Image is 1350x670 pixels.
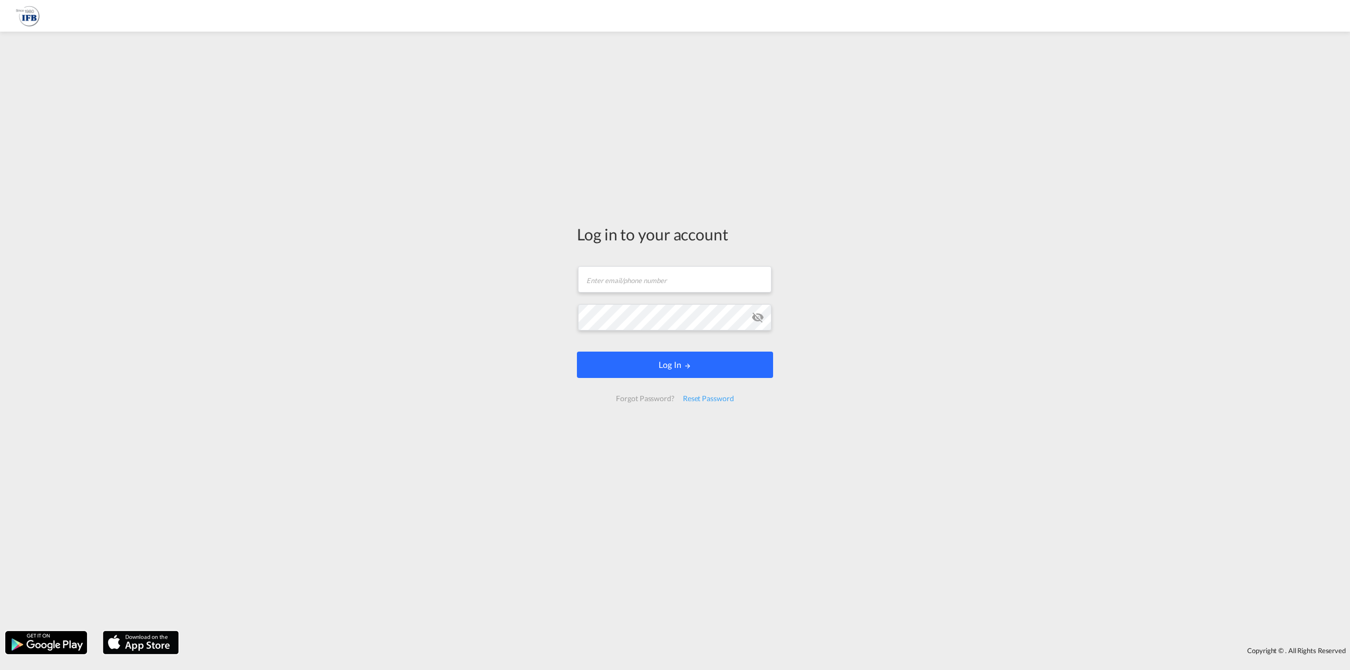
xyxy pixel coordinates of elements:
img: b628ab10256c11eeb52753acbc15d091.png [16,4,40,28]
md-icon: icon-eye-off [751,311,764,324]
button: LOGIN [577,352,773,378]
div: Copyright © . All Rights Reserved [184,642,1350,659]
img: google.png [4,630,88,655]
img: apple.png [102,630,180,655]
div: Log in to your account [577,223,773,245]
div: Forgot Password? [612,389,678,408]
div: Reset Password [679,389,738,408]
input: Enter email/phone number [578,266,772,293]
